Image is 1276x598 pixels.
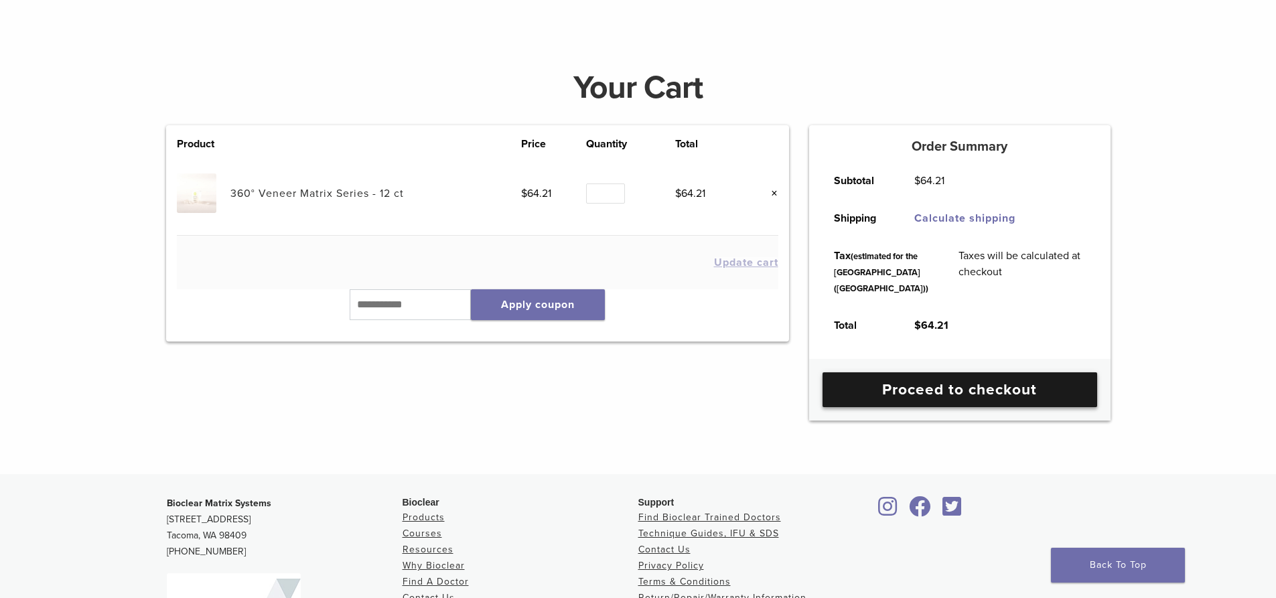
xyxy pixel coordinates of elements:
th: Tax [819,237,944,307]
a: Resources [403,544,453,555]
th: Product [177,136,230,152]
a: Why Bioclear [403,560,465,571]
a: Remove this item [761,185,778,202]
a: Terms & Conditions [638,576,731,587]
th: Shipping [819,200,900,237]
h5: Order Summary [809,139,1111,155]
a: 360° Veneer Matrix Series - 12 ct [230,187,404,200]
a: Bioclear [905,504,936,518]
a: Calculate shipping [914,212,1015,225]
bdi: 64.21 [521,187,551,200]
a: Products [403,512,445,523]
span: Support [638,497,675,508]
td: Taxes will be calculated at checkout [944,237,1101,307]
a: Bioclear [874,504,902,518]
a: Technique Guides, IFU & SDS [638,528,779,539]
strong: Bioclear Matrix Systems [167,498,271,509]
a: Privacy Policy [638,560,704,571]
th: Total [675,136,741,152]
a: Bioclear [938,504,967,518]
span: $ [914,319,921,332]
a: Contact Us [638,544,691,555]
button: Apply coupon [471,289,605,320]
a: Courses [403,528,442,539]
span: $ [521,187,527,200]
th: Quantity [586,136,675,152]
span: $ [914,174,920,188]
a: Find A Doctor [403,576,469,587]
bdi: 64.21 [675,187,705,200]
bdi: 64.21 [914,174,944,188]
th: Price [521,136,587,152]
bdi: 64.21 [914,319,948,332]
a: Find Bioclear Trained Doctors [638,512,781,523]
button: Update cart [714,257,778,268]
p: [STREET_ADDRESS] Tacoma, WA 98409 [PHONE_NUMBER] [167,496,403,560]
th: Total [819,307,900,344]
span: $ [675,187,681,200]
span: Bioclear [403,497,439,508]
img: 360° Veneer Matrix Series - 12 ct [177,173,216,213]
a: Back To Top [1051,548,1185,583]
a: Proceed to checkout [823,372,1097,407]
small: (estimated for the [GEOGRAPHIC_DATA] ([GEOGRAPHIC_DATA])) [834,251,928,294]
h1: Your Cart [156,72,1121,104]
th: Subtotal [819,162,900,200]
